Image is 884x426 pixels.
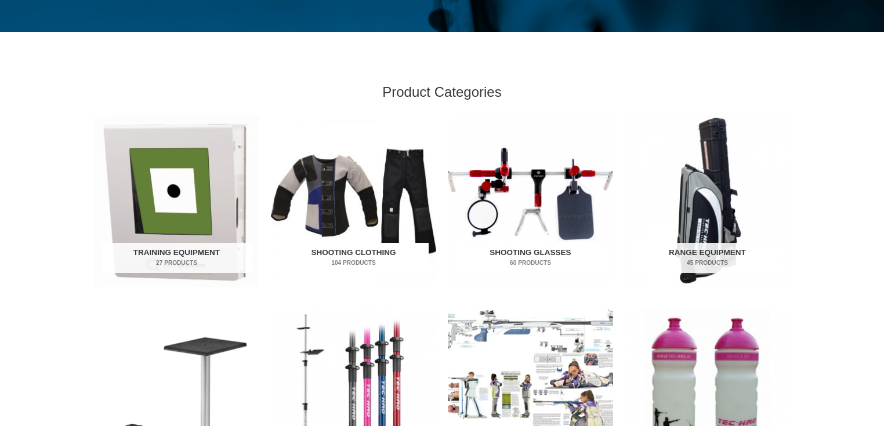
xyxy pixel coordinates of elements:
[625,115,790,287] a: Visit product category Range Equipment
[448,115,613,287] img: Shooting Glasses
[94,115,259,287] img: Training Equipment
[456,258,606,267] mark: 60 Products
[279,258,429,267] mark: 104 Products
[456,243,606,273] h2: Shooting Glasses
[94,115,259,287] a: Visit product category Training Equipment
[102,243,252,273] h2: Training Equipment
[448,115,613,287] a: Visit product category Shooting Glasses
[633,258,782,267] mark: 45 Products
[279,243,429,273] h2: Shooting Clothing
[271,115,436,287] img: Shooting Clothing
[625,115,790,287] img: Range Equipment
[633,243,782,273] h2: Range Equipment
[94,83,790,101] h2: Product Categories
[271,115,436,287] a: Visit product category Shooting Clothing
[102,258,252,267] mark: 27 Products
